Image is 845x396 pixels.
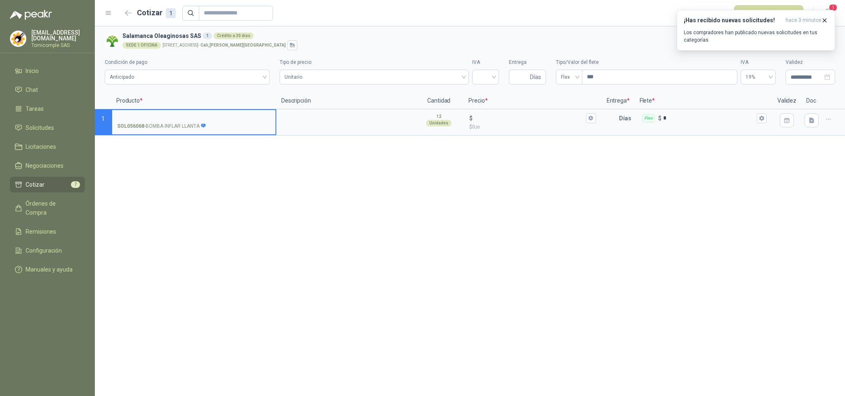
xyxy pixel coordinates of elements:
[10,10,52,20] img: Logo peakr
[26,246,62,255] span: Configuración
[472,59,499,66] label: IVA
[426,120,452,127] div: Unidades
[26,180,45,189] span: Cotizar
[619,110,635,127] p: Días
[10,31,26,47] img: Company Logo
[122,42,161,49] div: SEDE 1 OFICINA
[162,43,286,47] p: [STREET_ADDRESS] -
[117,115,271,122] input: SOL056068-BOMBA INFLAR LLANTA
[10,177,85,192] a: Cotizar7
[556,59,737,66] label: Tipo/Valor del flete
[26,66,39,75] span: Inicio
[26,123,54,132] span: Solicitudes
[10,262,85,277] a: Manuales y ayuda
[602,93,635,109] p: Entrega
[26,199,77,217] span: Órdenes de Compra
[684,17,782,24] h3: ¡Has recibido nuevas solicitudes!
[110,71,265,83] span: Anticipado
[677,10,835,51] button: ¡Has recibido nuevas solicitudes!hace 3 minutos Los compradores han publicado nuevas solicitudes ...
[117,122,206,130] p: - BOMBA INFLAR LLANTA
[111,93,276,109] p: Producto
[436,113,441,120] p: 12
[31,43,85,48] p: Tornicomple SAS
[10,82,85,98] a: Chat
[530,70,541,84] span: Días
[464,93,601,109] p: Precio
[31,30,85,41] p: [EMAIL_ADDRESS][DOMAIN_NAME]
[472,124,480,130] span: 0
[586,113,596,123] button: $$0,00
[734,5,803,21] button: Publicar cotizaciones
[10,120,85,136] a: Solicitudes
[663,115,755,121] input: Flex $
[469,123,596,131] p: $
[684,29,828,44] p: Los compradores han publicado nuevas solicitudes en tus categorías.
[757,113,767,123] button: Flex $
[642,114,655,122] div: Flex
[105,59,270,66] label: Condición de pago
[10,158,85,173] a: Negociaciones
[10,243,85,258] a: Configuración
[26,161,64,170] span: Negociaciones
[10,63,85,79] a: Inicio
[10,101,85,117] a: Tareas
[105,34,119,48] img: Company Logo
[214,33,254,39] div: Crédito a 30 días
[801,93,822,109] p: Doc
[10,224,85,239] a: Remisiones
[26,142,56,151] span: Licitaciones
[786,17,821,24] span: hace 3 minutos
[276,93,414,109] p: Descripción
[71,181,80,188] span: 7
[203,33,212,39] div: 1
[26,104,44,113] span: Tareas
[10,196,85,220] a: Órdenes de Compra
[200,43,286,47] strong: Cali , [PERSON_NAME][GEOGRAPHIC_DATA]
[475,125,480,129] span: ,00
[280,59,469,66] label: Tipo de precio
[10,139,85,155] a: Licitaciones
[474,115,584,121] input: $$0,00
[820,6,835,21] button: 1
[658,114,661,123] p: $
[772,93,801,109] p: Validez
[509,59,546,66] label: Entrega
[26,265,73,274] span: Manuales y ayuda
[122,31,832,40] h3: Salamanca Oleaginosas SAS
[741,59,776,66] label: IVA
[414,93,464,109] p: Cantidad
[829,4,838,12] span: 1
[117,122,144,130] strong: SOL056068
[26,227,56,236] span: Remisiones
[137,7,176,19] h2: Cotizar
[746,71,771,83] span: 19%
[26,85,38,94] span: Chat
[101,115,105,122] span: 1
[561,71,577,83] span: Flex
[786,59,835,66] label: Validez
[166,8,176,18] div: 1
[469,114,473,123] p: $
[285,71,464,83] span: Unitario
[635,93,772,109] p: Flete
